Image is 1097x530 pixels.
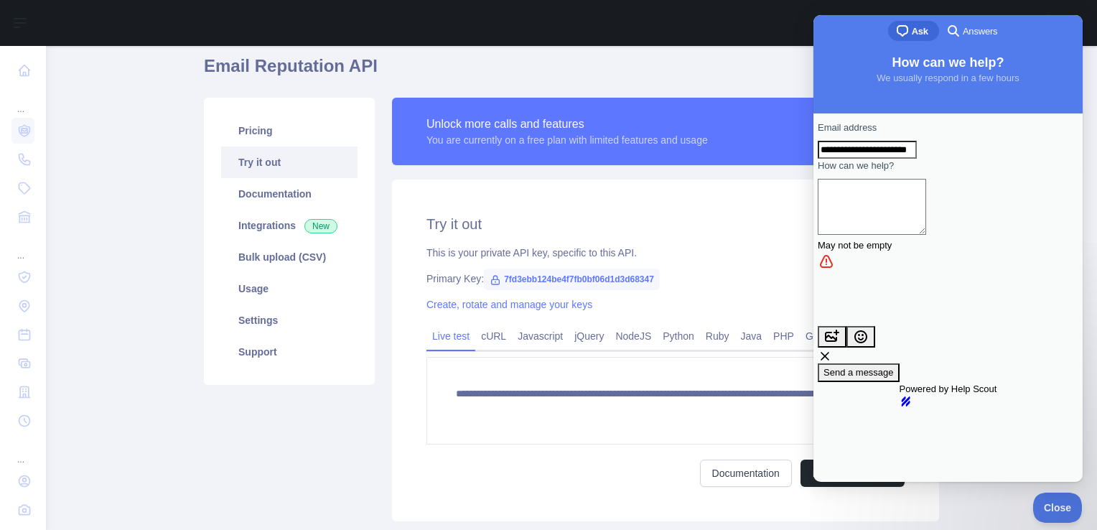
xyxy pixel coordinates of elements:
a: Java [735,325,768,348]
iframe: Help Scout Beacon - Close [1033,493,1083,523]
h1: Email Reputation API [204,55,939,89]
button: Invite users [941,11,1022,34]
a: Settings [221,304,358,336]
a: Pricing [221,115,358,147]
a: Go [800,325,825,348]
a: Live test [426,325,475,348]
a: PHP [767,325,800,348]
div: This is your private API key, specific to this API. [426,246,905,260]
a: Bulk upload (CSV) [221,241,358,273]
a: NodeJS [610,325,657,348]
a: Usage [221,273,358,304]
div: You are currently on a free plan with limited features and usage [426,133,708,147]
a: Try it out [221,147,358,178]
div: ... [11,233,34,261]
span: New [304,219,337,233]
span: 7fd3ebb124be4f7fb0bf06d1d3d68347 [484,269,660,290]
a: Integrations New [221,210,358,241]
button: Make test request [800,460,905,487]
iframe: Help Scout Beacon - Live Chat, Contact Form, and Knowledge Base [813,15,1083,482]
a: Documentation [700,460,792,487]
a: Create, rotate and manage your keys [426,299,592,310]
a: Documentation [221,178,358,210]
a: Python [657,325,700,348]
h2: Try it out [426,214,905,234]
a: Support [221,336,358,368]
div: Primary Key: [426,271,905,286]
a: jQuery [569,325,610,348]
div: Unlock more calls and features [426,116,708,133]
a: cURL [475,325,512,348]
a: Ruby [700,325,735,348]
a: Javascript [512,325,569,348]
div: ... [11,437,34,465]
div: ... [11,86,34,115]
